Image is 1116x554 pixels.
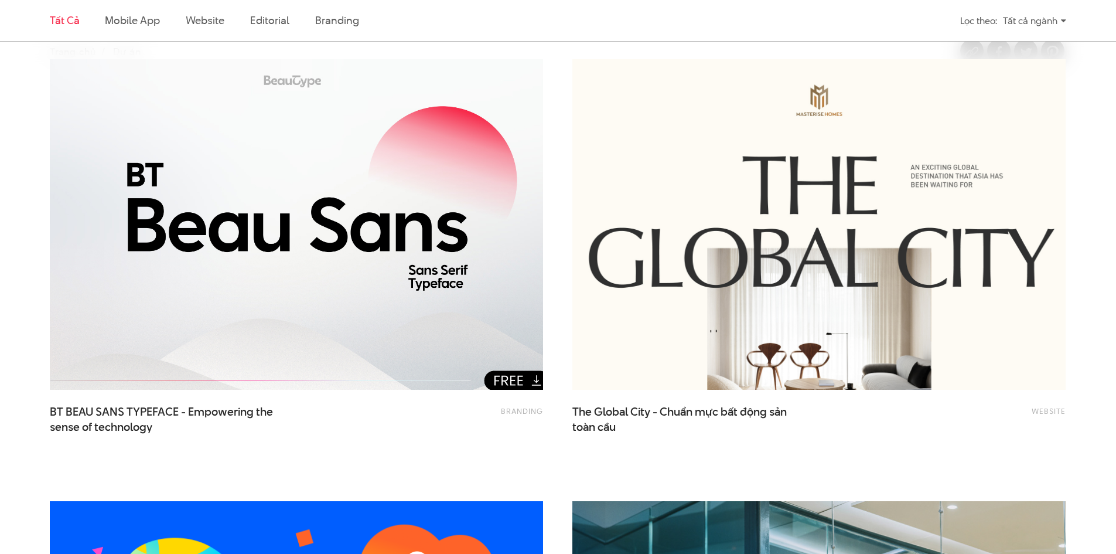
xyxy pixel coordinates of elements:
[25,43,568,407] img: bt_beau_sans
[50,405,284,434] span: BT BEAU SANS TYPEFACE - Empowering the
[572,405,807,434] span: The Global City - Chuẩn mực bất động sản
[50,13,79,28] a: Tất cả
[250,13,289,28] a: Editorial
[960,11,997,31] div: Lọc theo:
[501,406,543,416] a: Branding
[572,420,616,435] span: toàn cầu
[50,420,152,435] span: sense of technology
[1003,11,1066,31] div: Tất cả ngành
[315,13,359,28] a: Branding
[50,405,284,434] a: BT BEAU SANS TYPEFACE - Empowering thesense of technology
[572,59,1066,390] img: website bất động sản The Global City - Chuẩn mực bất động sản toàn cầu
[105,13,159,28] a: Mobile app
[1032,406,1066,416] a: Website
[186,13,224,28] a: Website
[572,405,807,434] a: The Global City - Chuẩn mực bất động sảntoàn cầu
